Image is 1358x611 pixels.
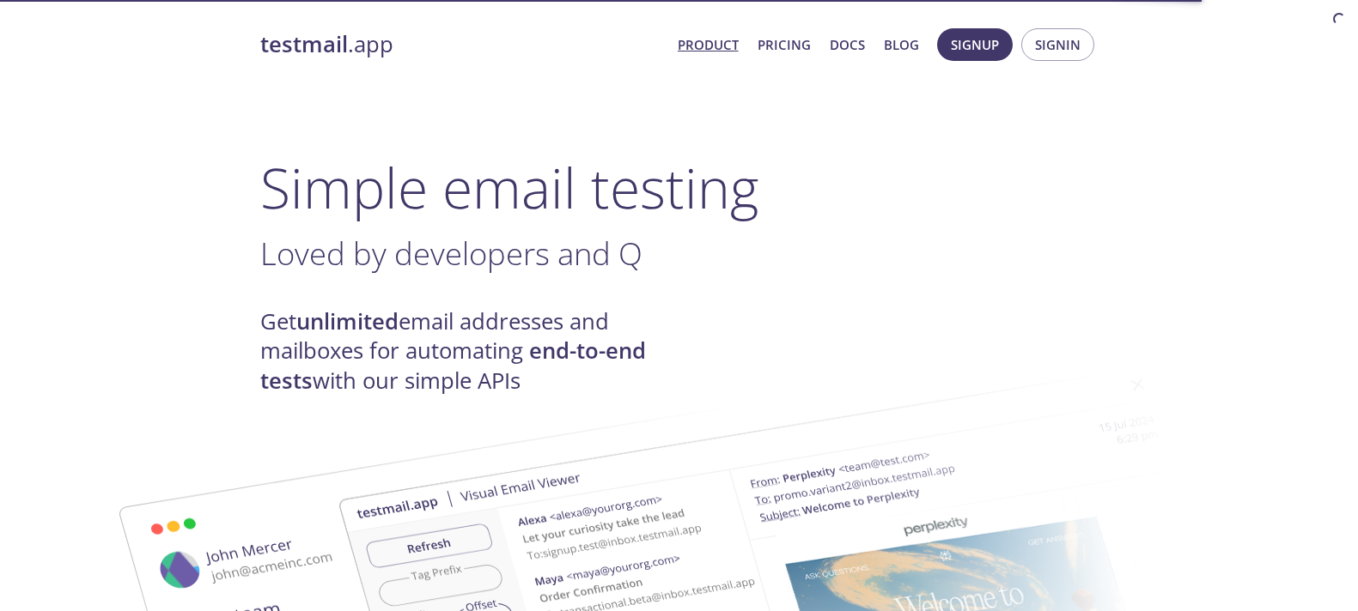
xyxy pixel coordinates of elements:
[937,28,1013,61] button: Signup
[296,306,399,336] strong: unlimited
[951,33,999,56] span: Signup
[260,232,642,275] span: Loved by developers and Q
[260,30,664,59] a: testmail.app
[260,29,348,59] strong: testmail
[1035,33,1081,56] span: Signin
[678,33,739,56] a: Product
[1021,28,1094,61] button: Signin
[260,307,679,396] h4: Get email addresses and mailboxes for automating with our simple APIs
[758,33,811,56] a: Pricing
[260,336,646,395] strong: end-to-end tests
[884,33,919,56] a: Blog
[830,33,865,56] a: Docs
[260,154,1099,221] h1: Simple email testing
